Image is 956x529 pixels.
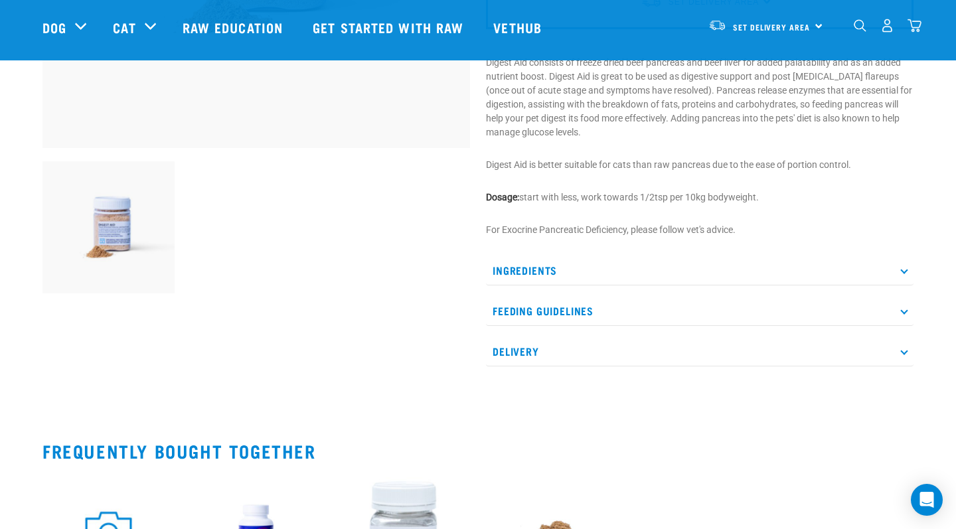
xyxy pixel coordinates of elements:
[880,19,894,33] img: user.png
[299,1,480,54] a: Get started with Raw
[486,56,914,139] p: Digest Aid consists of freeze dried beef pancreas and beef liver for added palatability and as an...
[42,161,175,293] img: Raw Essentials Digest Aid Pet Supplement
[486,158,914,172] p: Digest Aid is better suitable for cats than raw pancreas due to the ease of portion control.
[908,19,921,33] img: home-icon@2x.png
[42,17,66,37] a: Dog
[486,190,914,204] p: start with less, work towards 1/2tsp per 10kg bodyweight.
[169,1,299,54] a: Raw Education
[486,192,519,202] strong: Dosage:
[708,19,726,31] img: van-moving.png
[486,337,914,366] p: Delivery
[854,19,866,32] img: home-icon-1@2x.png
[733,25,810,29] span: Set Delivery Area
[42,441,914,461] h2: Frequently bought together
[486,296,914,326] p: Feeding Guidelines
[486,256,914,285] p: Ingredients
[113,17,135,37] a: Cat
[480,1,558,54] a: Vethub
[911,484,943,516] div: Open Intercom Messenger
[486,223,914,237] p: For Exocrine Pancreatic Deficiency, please follow vet's advice.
